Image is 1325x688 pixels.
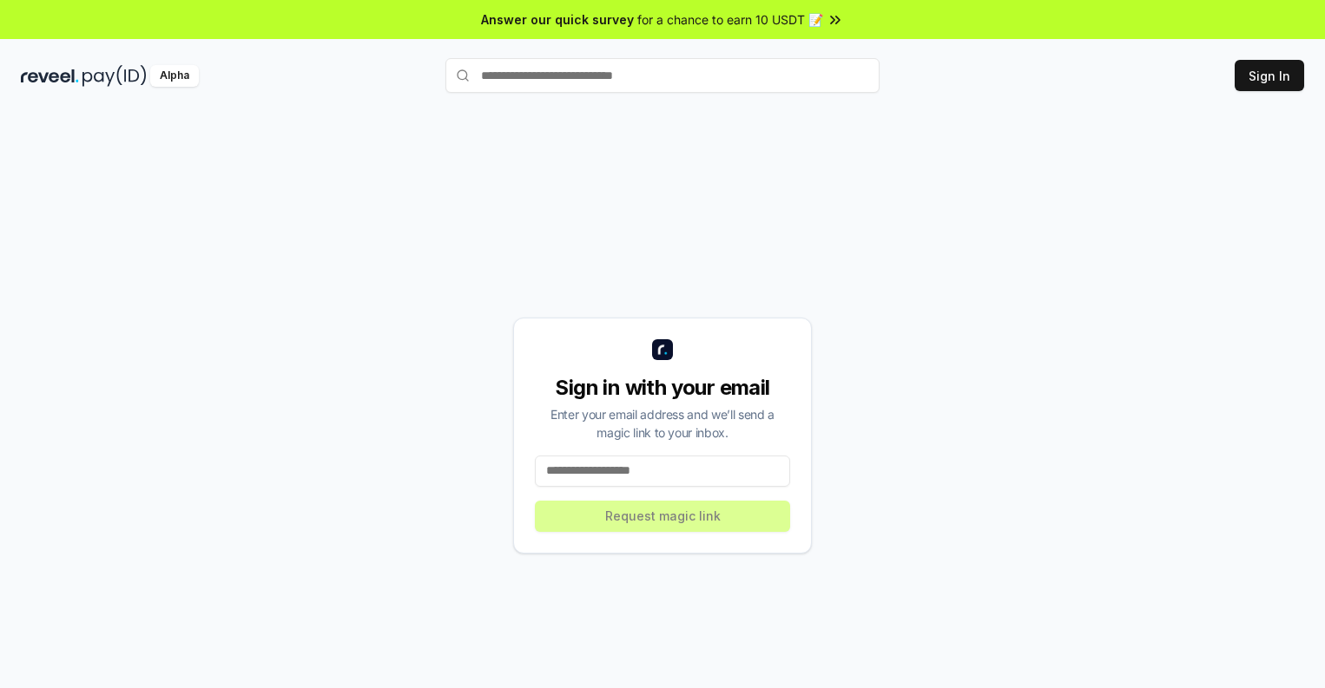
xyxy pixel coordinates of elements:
[481,10,634,29] span: Answer our quick survey
[21,65,79,87] img: reveel_dark
[535,405,790,442] div: Enter your email address and we’ll send a magic link to your inbox.
[1235,60,1304,91] button: Sign In
[637,10,823,29] span: for a chance to earn 10 USDT 📝
[150,65,199,87] div: Alpha
[82,65,147,87] img: pay_id
[652,339,673,360] img: logo_small
[535,374,790,402] div: Sign in with your email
